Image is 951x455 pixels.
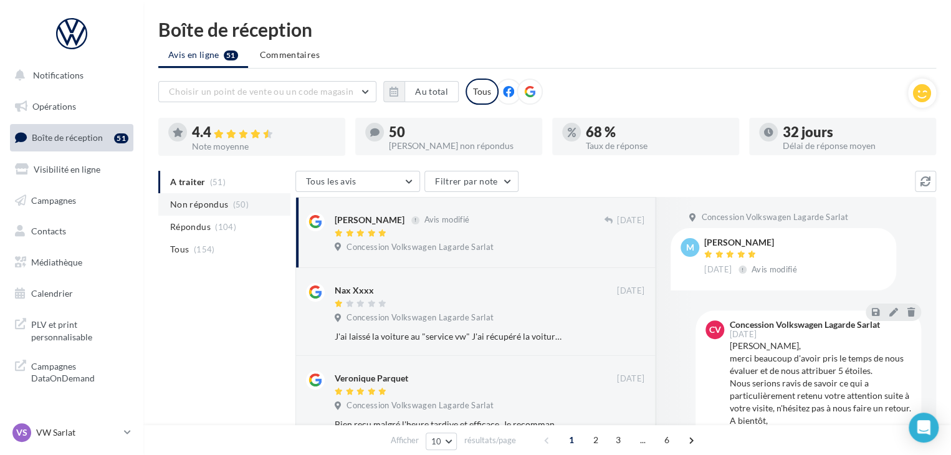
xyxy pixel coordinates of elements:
button: Au total [383,81,459,102]
div: Tous [466,79,499,105]
span: 6 [657,430,677,450]
div: [PERSON_NAME] [335,214,404,226]
div: 51 [114,133,128,143]
span: (154) [194,244,215,254]
div: Concession Volkswagen Lagarde Sarlat [729,320,879,329]
span: Contacts [31,226,66,236]
span: Répondus [170,221,211,233]
span: Campagnes [31,194,76,205]
a: Calendrier [7,280,136,307]
span: ... [633,430,652,450]
span: 3 [608,430,628,450]
a: VS VW Sarlat [10,421,133,444]
a: Visibilité en ligne [7,156,136,183]
span: Campagnes DataOnDemand [31,358,128,385]
span: Non répondus [170,198,228,211]
div: 4.4 [192,125,335,140]
div: 50 [389,125,532,139]
span: Tous [170,243,189,256]
button: Tous les avis [295,171,420,192]
span: Boîte de réception [32,132,103,143]
span: Tous les avis [306,176,356,186]
span: [DATE] [704,264,732,275]
span: Concession Volkswagen Lagarde Sarlat [701,212,848,223]
span: (50) [233,199,249,209]
a: Boîte de réception51 [7,124,136,151]
span: Choisir un point de vente ou un code magasin [169,86,353,97]
span: (104) [215,222,236,232]
span: CV [709,323,721,336]
span: résultats/page [464,434,515,446]
div: [PERSON_NAME] non répondus [389,141,532,150]
span: Commentaires [260,49,320,61]
span: [DATE] [617,215,644,226]
span: VS [16,426,27,439]
span: Opérations [32,101,76,112]
a: Campagnes DataOnDemand [7,353,136,390]
div: 32 jours [783,125,926,139]
span: 2 [586,430,606,450]
span: M [686,241,694,254]
button: Notifications [7,62,131,89]
a: Opérations [7,93,136,120]
div: 68 % [586,125,729,139]
p: VW Sarlat [36,426,119,439]
button: Au total [404,81,459,102]
span: PLV et print personnalisable [31,316,128,343]
div: [PERSON_NAME] [704,238,800,247]
div: Boîte de réception [158,20,936,39]
span: 10 [431,436,442,446]
span: [DATE] [729,330,757,338]
div: Taux de réponse [586,141,729,150]
div: Bien reçu malgré l'heure tardive et efficace. Je recommande [335,418,563,431]
span: Concession Volkswagen Lagarde Sarlat [346,242,494,253]
a: Contacts [7,218,136,244]
span: [DATE] [617,373,644,385]
a: Campagnes [7,188,136,214]
div: J'ai laissé la voiture au "service vw" J'ai récupéré la voiture dans laquelle les pièces sont sur... [335,330,563,343]
span: Visibilité en ligne [34,164,100,175]
a: PLV et print personnalisable [7,311,136,348]
span: Afficher [391,434,419,446]
div: Open Intercom Messenger [909,413,939,443]
button: 10 [426,433,457,450]
span: [DATE] [617,285,644,297]
span: Médiathèque [31,257,82,267]
span: 1 [562,430,581,450]
div: Nax Xxxx [335,284,374,297]
button: Choisir un point de vente ou un code magasin [158,81,376,102]
span: Avis modifié [424,215,469,225]
span: Concession Volkswagen Lagarde Sarlat [346,312,494,323]
span: Calendrier [31,288,73,299]
div: Veronique Parquet [335,372,408,385]
span: Concession Volkswagen Lagarde Sarlat [346,400,494,411]
div: Délai de réponse moyen [783,141,926,150]
div: Note moyenne [192,142,335,151]
span: Avis modifié [752,264,797,274]
span: Notifications [33,70,84,80]
div: [PERSON_NAME], merci beaucoup d'avoir pris le temps de nous évaluer et de nous attribuer 5 étoile... [729,340,911,452]
a: Médiathèque [7,249,136,275]
button: Filtrer par note [424,171,519,192]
